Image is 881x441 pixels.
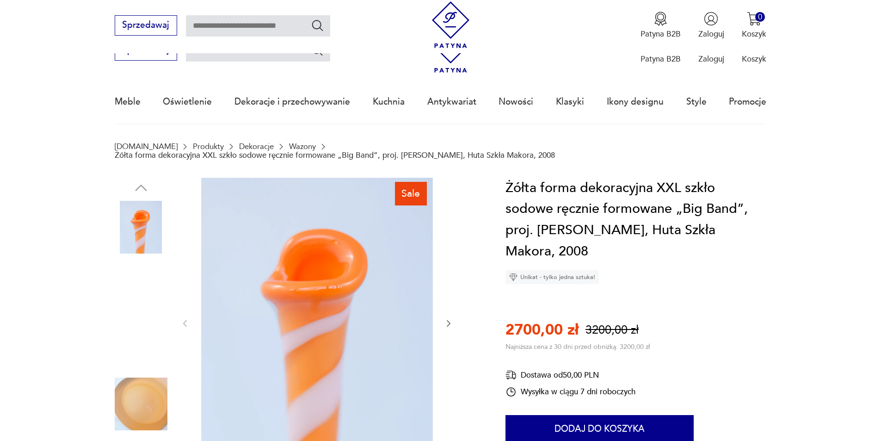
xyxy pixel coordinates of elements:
[115,151,555,160] p: Żółta forma dekoracyjna XXL szkło sodowe ręcznie formowane „Big Band”, proj. [PERSON_NAME], Huta ...
[509,273,518,281] img: Ikona diamentu
[115,201,167,254] img: Zdjęcie produktu Żółta forma dekoracyjna XXL szkło sodowe ręcznie formowane „Big Band”, proj. Jer...
[115,22,177,30] a: Sprzedawaj
[556,81,584,123] a: Klasyki
[193,142,224,151] a: Produkty
[641,29,681,39] p: Patyna B2B
[686,81,707,123] a: Style
[698,54,724,64] p: Zaloguj
[505,369,635,381] div: Dostawa od 50,00 PLN
[505,320,579,340] p: 2700,00 zł
[505,178,766,262] h1: Żółta forma dekoracyjna XXL szkło sodowe ręcznie formowane „Big Band”, proj. [PERSON_NAME], Huta ...
[755,12,765,22] div: 0
[607,81,664,123] a: Ikony designu
[505,369,517,381] img: Ikona dostawy
[115,47,177,55] a: Sprzedawaj
[747,12,761,26] img: Ikona koszyka
[641,12,681,39] button: Patyna B2B
[115,142,178,151] a: [DOMAIN_NAME]
[311,19,324,32] button: Szukaj
[115,378,167,430] img: Zdjęcie produktu Żółta forma dekoracyjna XXL szkło sodowe ręcznie formowane „Big Band”, proj. Jer...
[115,81,141,123] a: Meble
[115,15,177,36] button: Sprzedawaj
[641,12,681,39] a: Ikona medaluPatyna B2B
[163,81,212,123] a: Oświetlenie
[373,81,405,123] a: Kuchnia
[505,342,650,351] p: Najniższa cena z 30 dni przed obniżką: 3200,00 zł
[704,12,718,26] img: Ikonka użytkownika
[698,12,724,39] button: Zaloguj
[115,319,167,372] img: Zdjęcie produktu Żółta forma dekoracyjna XXL szkło sodowe ręcznie formowane „Big Band”, proj. Jer...
[115,260,167,312] img: Zdjęcie produktu Żółta forma dekoracyjna XXL szkło sodowe ręcznie formowane „Big Band”, proj. Jer...
[742,54,766,64] p: Koszyk
[427,1,474,48] img: Patyna - sklep z meblami i dekoracjami vintage
[585,322,639,338] p: 3200,00 zł
[653,12,668,26] img: Ikona medalu
[505,270,599,284] div: Unikat - tylko jedna sztuka!
[427,81,476,123] a: Antykwariat
[641,54,681,64] p: Patyna B2B
[698,29,724,39] p: Zaloguj
[729,81,766,123] a: Promocje
[742,12,766,39] button: 0Koszyk
[505,386,635,398] div: Wysyłka w ciągu 7 dni roboczych
[289,142,316,151] a: Wazony
[742,29,766,39] p: Koszyk
[239,142,274,151] a: Dekoracje
[311,43,324,57] button: Szukaj
[234,81,350,123] a: Dekoracje i przechowywanie
[499,81,533,123] a: Nowości
[395,182,427,205] div: Sale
